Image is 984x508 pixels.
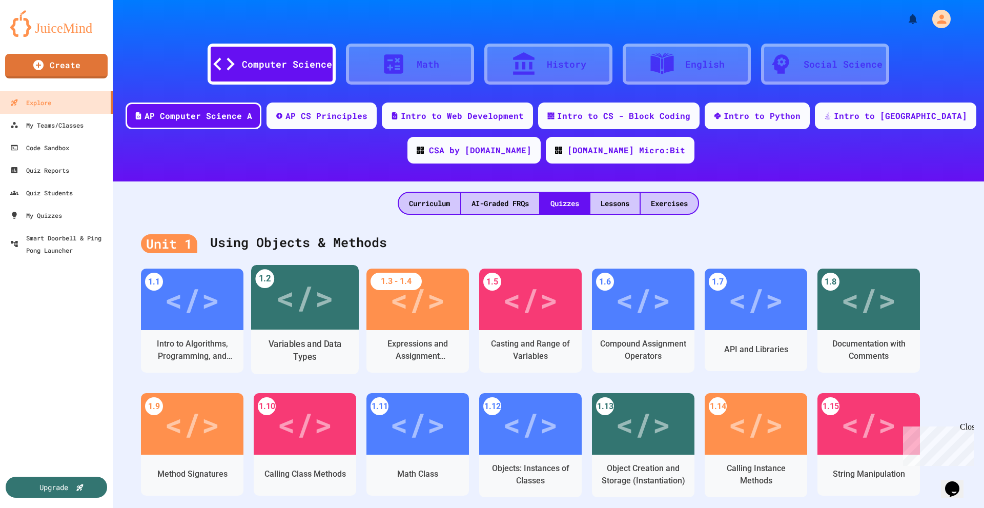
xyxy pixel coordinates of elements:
[461,193,539,214] div: AI-Graded FRQs
[487,338,574,362] div: Casting and Range of Variables
[590,193,640,214] div: Lessons
[596,397,614,415] div: 1.13
[10,164,69,176] div: Quiz Reports
[10,209,62,221] div: My Quizzes
[822,273,839,291] div: 1.8
[685,57,725,71] div: English
[371,273,422,290] div: 1.3 - 1.4
[822,397,839,415] div: 1.15
[503,401,558,447] div: </>
[596,273,614,291] div: 1.6
[258,397,276,415] div: 1.10
[540,193,589,214] div: Quizzes
[10,96,51,109] div: Explore
[264,468,346,480] div: Calling Class Methods
[709,273,727,291] div: 1.7
[141,222,956,263] div: Using Objects & Methods
[4,4,71,65] div: Chat with us now!Close
[600,338,687,362] div: Compound Assignment Operators
[374,338,461,362] div: Expressions and Assignment Statements
[399,193,460,214] div: Curriculum
[39,482,68,493] div: Upgrade
[277,401,333,447] div: </>
[728,401,784,447] div: </>
[255,269,274,288] div: 1.2
[145,110,252,122] div: AP Computer Science A
[145,273,163,291] div: 1.1
[5,54,108,78] a: Create
[276,273,334,322] div: </>
[242,57,332,71] div: Computer Science
[941,467,974,498] iframe: chat widget
[709,397,727,415] div: 1.14
[724,343,788,356] div: API and Libraries
[10,141,69,154] div: Code Sandbox
[165,401,220,447] div: </>
[429,144,531,156] div: CSA by [DOMAIN_NAME]
[712,462,799,487] div: Calling Instance Methods
[165,276,220,322] div: </>
[10,10,102,37] img: logo-orange.svg
[834,110,967,122] div: Intro to [GEOGRAPHIC_DATA]
[145,397,163,415] div: 1.9
[728,276,784,322] div: </>
[804,57,883,71] div: Social Science
[825,338,912,362] div: Documentation with Comments
[557,110,690,122] div: Intro to CS - Block Coding
[616,276,671,322] div: </>
[600,462,687,487] div: Object Creation and Storage (Instantiation)
[841,276,896,322] div: </>
[10,232,109,256] div: Smart Doorbell & Ping Pong Launcher
[417,147,424,154] img: CODE_logo_RGB.png
[371,397,388,415] div: 1.11
[841,401,896,447] div: </>
[483,397,501,415] div: 1.12
[10,187,73,199] div: Quiz Students
[567,144,685,156] div: [DOMAIN_NAME] Micro:Bit
[390,276,445,322] div: </>
[899,422,974,466] iframe: chat widget
[157,468,228,480] div: Method Signatures
[10,119,84,131] div: My Teams/Classes
[833,468,905,480] div: String Manipulation
[616,401,671,447] div: </>
[641,193,698,214] div: Exercises
[149,338,236,362] div: Intro to Algorithms, Programming, and Compilers
[888,10,921,28] div: My Notifications
[487,462,574,487] div: Objects: Instances of Classes
[547,57,586,71] div: History
[503,276,558,322] div: </>
[483,273,501,291] div: 1.5
[390,401,445,447] div: </>
[397,468,438,480] div: Math Class
[417,57,439,71] div: Math
[285,110,367,122] div: AP CS Principles
[141,234,197,254] div: Unit 1
[724,110,801,122] div: Intro to Python
[259,338,351,363] div: Variables and Data Types
[401,110,524,122] div: Intro to Web Development
[921,7,953,31] div: My Account
[555,147,562,154] img: CODE_logo_RGB.png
